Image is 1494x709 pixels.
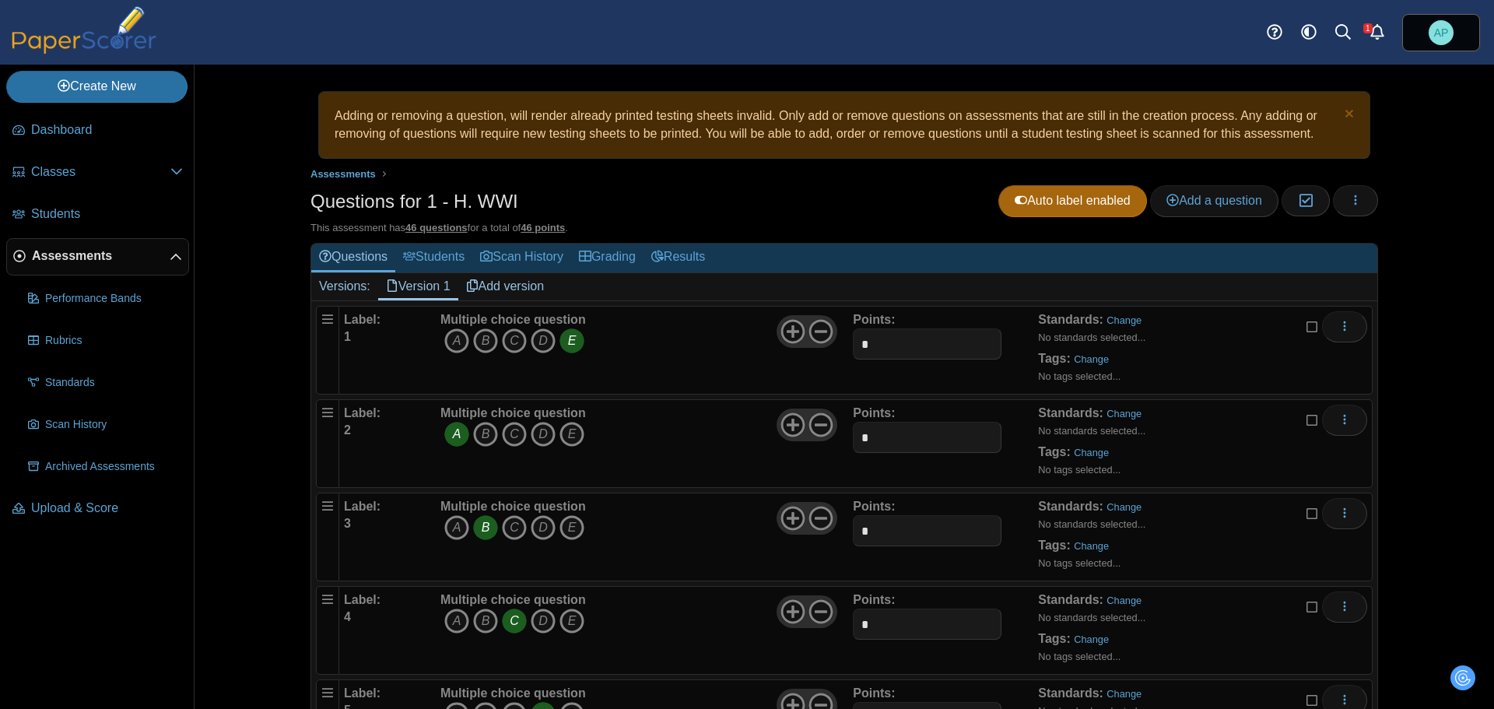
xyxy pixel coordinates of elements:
a: Students [6,196,189,233]
a: Alerts [1360,16,1394,50]
span: Archived Assessments [45,459,183,475]
i: E [559,328,584,353]
b: Multiple choice question [440,313,586,326]
i: A [444,328,469,353]
b: Standards: [1038,593,1103,606]
a: Upload & Score [6,490,189,528]
a: Standards [22,364,189,402]
i: B [473,328,498,353]
b: Points: [853,406,895,419]
span: Assessments [32,247,170,265]
i: A [444,609,469,634]
b: Multiple choice question [440,686,586,700]
i: D [531,328,556,353]
i: E [559,609,584,634]
i: D [531,422,556,447]
a: Change [1074,540,1109,552]
a: Assessments [6,238,189,276]
div: This assessment has for a total of . [310,221,1378,235]
button: More options [1322,591,1367,623]
span: Assessments [310,168,376,180]
b: Multiple choice question [440,406,586,419]
a: Assessments [307,164,380,184]
i: B [473,422,498,447]
a: PaperScorer [6,43,162,56]
i: A [444,515,469,540]
span: Scan History [45,417,183,433]
div: Drag handle [316,306,339,395]
span: Performance Bands [45,291,183,307]
a: Create New [6,71,188,102]
b: Tags: [1038,632,1070,645]
div: Adding or removing a question, will render already printed testing sheets invalid. Only add or re... [327,100,1362,150]
a: Change [1106,408,1142,419]
b: Tags: [1038,539,1070,552]
button: More options [1322,405,1367,436]
i: B [473,609,498,634]
a: Archived Assessments [22,448,189,486]
i: C [502,609,527,634]
small: No standards selected... [1038,425,1145,437]
b: Points: [853,500,895,513]
button: More options [1322,498,1367,529]
a: Dashboard [6,112,189,149]
h1: Questions for 1 - H. WWI [310,188,518,215]
a: Change [1106,595,1142,606]
b: 4 [344,610,351,623]
b: 1 [344,330,351,343]
div: Drag handle [316,586,339,675]
i: C [502,515,527,540]
b: Label: [344,686,381,700]
a: Add a question [1150,185,1278,216]
small: No standards selected... [1038,612,1145,623]
b: Label: [344,313,381,326]
span: Classes [31,163,170,181]
a: Change [1106,501,1142,513]
b: Label: [344,593,381,606]
small: No tags selected... [1038,557,1120,569]
a: Version 1 [378,273,458,300]
b: Tags: [1038,352,1070,365]
a: Performance Bands [22,280,189,318]
b: 2 [344,423,351,437]
small: No tags selected... [1038,370,1120,382]
small: No tags selected... [1038,464,1120,476]
small: No standards selected... [1038,518,1145,530]
a: Add version [458,273,552,300]
small: No standards selected... [1038,332,1145,343]
a: Students [395,244,472,272]
a: Classes [6,154,189,191]
a: Dismiss notice [1341,107,1354,124]
i: D [531,609,556,634]
b: Tags: [1038,445,1070,458]
i: E [559,422,584,447]
b: Standards: [1038,686,1103,700]
a: Change [1074,634,1109,645]
a: Change [1074,353,1109,365]
i: B [473,515,498,540]
div: Drag handle [316,399,339,488]
b: Multiple choice question [440,593,586,606]
b: Points: [853,593,895,606]
span: Upload & Score [31,500,183,517]
b: Points: [853,686,895,700]
div: Versions: [311,273,378,300]
span: Adam Pianka [1429,20,1454,45]
a: Adam Pianka [1402,14,1480,51]
span: Dashboard [31,121,183,139]
i: C [502,328,527,353]
b: 3 [344,517,351,530]
b: Label: [344,406,381,419]
i: D [531,515,556,540]
u: 46 points [521,222,565,233]
i: C [502,422,527,447]
span: Add a question [1166,194,1262,207]
div: Drag handle [316,493,339,581]
b: Standards: [1038,500,1103,513]
a: Change [1074,447,1109,458]
a: Questions [311,244,395,272]
b: Label: [344,500,381,513]
b: Standards: [1038,406,1103,419]
i: E [559,515,584,540]
b: Points: [853,313,895,326]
